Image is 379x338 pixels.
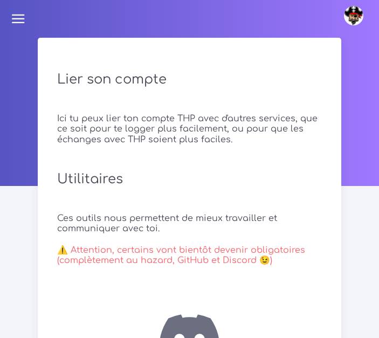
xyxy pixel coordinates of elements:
h5: Ces outils nous permettent de mieux travailler et communiquer avec toi. [57,213,321,234]
h5: ⚠️ Attention, certains vont bientôt devenir obligatoires (complètement au hazard, GitHub et Disco... [57,238,321,273]
h2: Lier son compte [57,72,321,87]
img: avatar [344,6,363,25]
h2: Utilitaires [57,149,321,210]
h5: Ici tu peux lier ton compte THP avec d'autres services, que ce soit pour te logger plus facilemen... [57,114,321,144]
